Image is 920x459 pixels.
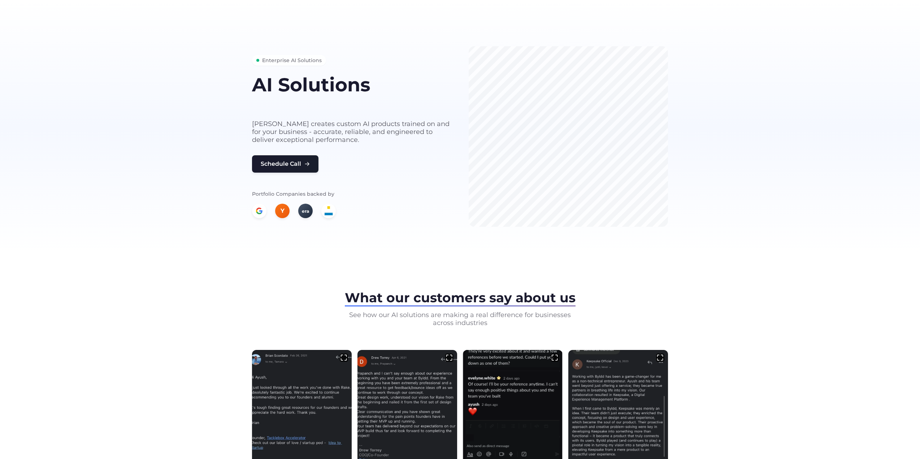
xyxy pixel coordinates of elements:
img: expand [551,354,559,362]
h1: AI Solutions [252,74,451,95]
div: Y [275,204,290,218]
img: expand [340,354,348,362]
span: Enterprise AI Solutions [262,56,322,64]
img: expand [656,354,664,362]
span: What our customers say about us [345,290,576,306]
p: [PERSON_NAME] creates custom AI products trained on and for your business - accurate, reliable, a... [252,120,451,144]
div: era [298,204,313,218]
img: expand [445,354,454,362]
button: Schedule Call [252,155,318,173]
p: Portfolio Companies backed by [252,190,451,198]
h2: built for your business needs [252,98,451,111]
p: See how our AI solutions are making a real difference for businesses across industries [344,311,576,327]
